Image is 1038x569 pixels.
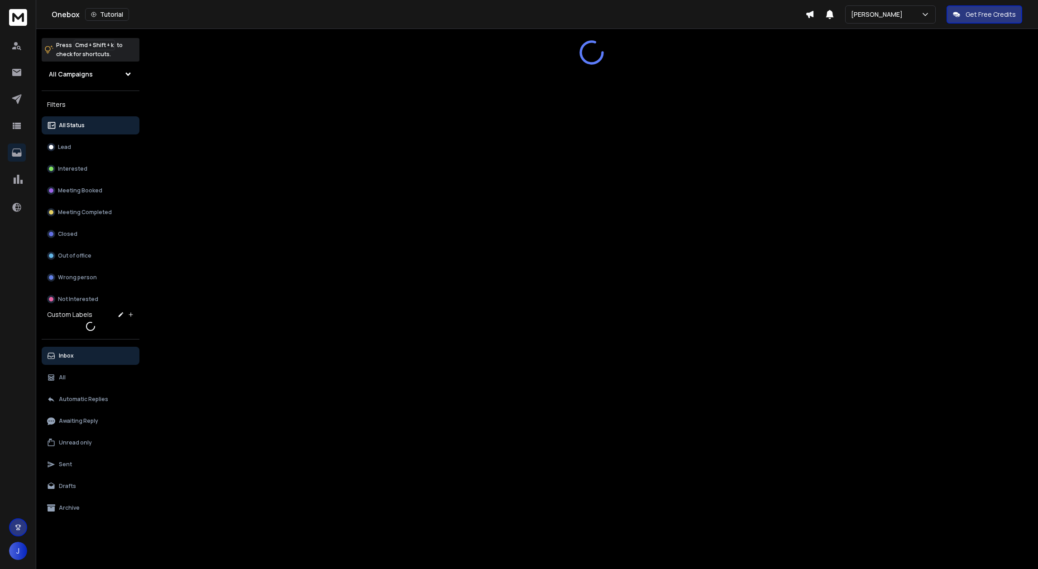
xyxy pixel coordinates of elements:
[59,417,98,425] p: Awaiting Reply
[47,310,92,319] h3: Custom Labels
[966,10,1016,19] p: Get Free Credits
[42,182,139,200] button: Meeting Booked
[49,70,93,79] h1: All Campaigns
[59,504,80,512] p: Archive
[42,98,139,111] h3: Filters
[42,412,139,430] button: Awaiting Reply
[58,143,71,151] p: Lead
[42,390,139,408] button: Automatic Replies
[42,247,139,265] button: Out of office
[59,439,92,446] p: Unread only
[42,138,139,156] button: Lead
[58,187,102,194] p: Meeting Booked
[851,10,906,19] p: [PERSON_NAME]
[59,396,108,403] p: Automatic Replies
[85,8,129,21] button: Tutorial
[9,542,27,560] button: J
[74,40,115,50] span: Cmd + Shift + k
[42,499,139,517] button: Archive
[42,65,139,83] button: All Campaigns
[42,290,139,308] button: Not Interested
[59,352,74,359] p: Inbox
[947,5,1022,24] button: Get Free Credits
[59,483,76,490] p: Drafts
[42,434,139,452] button: Unread only
[58,230,77,238] p: Closed
[58,209,112,216] p: Meeting Completed
[58,274,97,281] p: Wrong person
[42,368,139,387] button: All
[59,374,66,381] p: All
[42,477,139,495] button: Drafts
[42,268,139,287] button: Wrong person
[58,165,87,172] p: Interested
[42,347,139,365] button: Inbox
[42,455,139,473] button: Sent
[56,41,123,59] p: Press to check for shortcuts.
[42,160,139,178] button: Interested
[52,8,805,21] div: Onebox
[42,225,139,243] button: Closed
[42,203,139,221] button: Meeting Completed
[59,461,72,468] p: Sent
[58,252,91,259] p: Out of office
[59,122,85,129] p: All Status
[42,116,139,134] button: All Status
[58,296,98,303] p: Not Interested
